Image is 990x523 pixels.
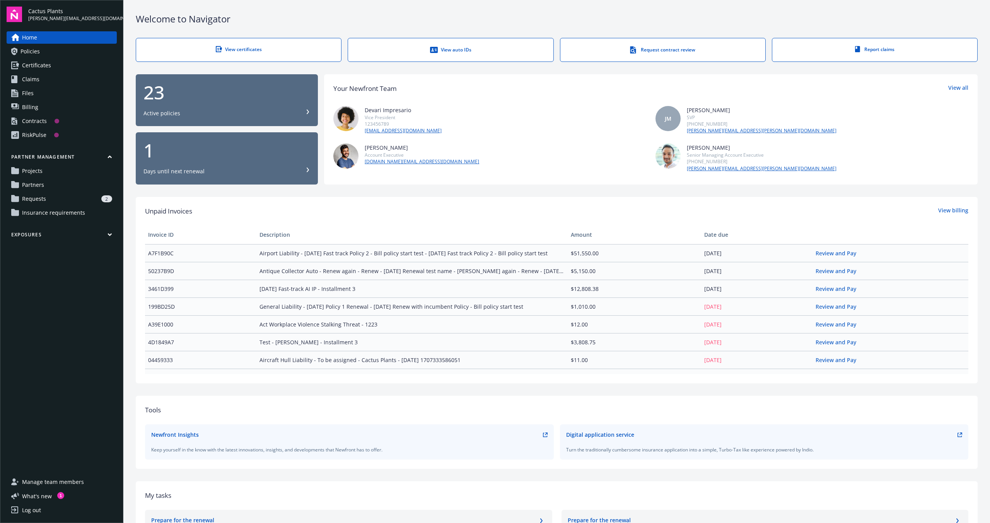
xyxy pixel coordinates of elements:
a: Policies [7,45,117,58]
div: RiskPulse [22,129,46,141]
div: Turn the traditionally cumbersome insurance application into a simple, Turbo-Tax like experience ... [566,446,963,453]
td: FAAA2AF1 [145,369,256,386]
div: Account Executive [365,152,479,158]
div: Devari Impresario [365,106,442,114]
span: [PERSON_NAME][EMAIL_ADDRESS][DOMAIN_NAME] [28,15,117,22]
th: Amount [568,226,701,244]
div: Keep yourself in the know with the latest innovations, insights, and developments that Newfront h... [151,446,548,453]
a: [PERSON_NAME][EMAIL_ADDRESS][PERSON_NAME][DOMAIN_NAME] [687,165,836,172]
div: [PERSON_NAME] [365,144,479,152]
span: Requests [22,193,46,205]
span: Test - [PERSON_NAME] - Installment 3 [259,338,565,346]
a: Review and Pay [816,338,862,346]
span: What ' s new [22,492,52,500]
div: Active policies [143,109,180,117]
span: Policies [20,45,40,58]
span: Insurance requirements [22,207,85,219]
td: 50237B9D [145,262,256,280]
div: Welcome to Navigator [136,12,978,26]
a: Billing [7,101,117,113]
td: 04459333 [145,351,256,369]
img: navigator-logo.svg [7,7,22,22]
div: [PHONE_NUMBER] [687,121,836,127]
a: [PERSON_NAME][EMAIL_ADDRESS][PERSON_NAME][DOMAIN_NAME] [687,127,836,134]
a: Review and Pay [816,321,862,328]
div: View certificates [152,46,326,53]
td: $11.00 [568,351,701,369]
span: Act Workplace Violence Stalking Threat - 1223 [259,320,565,328]
span: General Liability - [DATE] Policy 1 Renewal - [DATE] Renew with incumbent Policy - Bill policy st... [259,303,565,311]
img: photo [333,106,358,131]
span: Aircraft Hull Liability - To be assigned - Cactus Plants - [DATE] 1707333586051 [259,356,565,364]
div: SVP [687,114,836,121]
div: [PERSON_NAME] [687,144,836,152]
a: Certificates [7,59,117,72]
a: [DOMAIN_NAME][EMAIL_ADDRESS][DOMAIN_NAME] [365,158,479,165]
th: Description [256,226,568,244]
td: $51,550.00 [568,244,701,262]
th: Date due [701,226,812,244]
span: Manage team members [22,476,84,488]
button: 23Active policies [136,74,318,126]
div: 23 [143,83,310,102]
a: View certificates [136,38,341,62]
button: 1Days until next renewal [136,132,318,185]
div: 2 [101,195,112,202]
a: Review and Pay [816,285,862,292]
div: Days until next renewal [143,167,205,175]
a: Review and Pay [816,303,862,310]
span: Partners [22,179,44,191]
span: Certificates [22,59,51,72]
img: photo [333,144,358,169]
div: My tasks [145,491,968,501]
div: Request contract review [576,46,750,54]
a: View auto IDs [348,38,553,62]
span: [DATE] shared AF IP - Installment 5, [DATE] shared AF IP - Installment 5 [259,374,565,382]
a: Insurance requirements [7,207,117,219]
span: Unpaid Invoices [145,206,192,216]
div: View auto IDs [364,46,538,54]
button: Exposures [7,231,117,241]
th: Invoice ID [145,226,256,244]
a: Files [7,87,117,99]
a: Claims [7,73,117,85]
span: JM [665,115,671,123]
span: [DATE] Fast-track AI IP - Installment 3 [259,285,565,293]
div: [PHONE_NUMBER] [687,158,836,165]
a: Manage team members [7,476,117,488]
div: Contracts [22,115,47,127]
button: What's new1 [7,492,64,500]
button: Partner management [7,154,117,163]
td: [DATE] [701,262,812,280]
span: Files [22,87,34,99]
a: View all [948,84,968,94]
a: Review and Pay [816,374,862,381]
td: [DATE] [701,369,812,386]
div: 123456789 [365,121,442,127]
a: [EMAIL_ADDRESS][DOMAIN_NAME] [365,127,442,134]
td: 3461D399 [145,280,256,297]
div: Vice President [365,114,442,121]
a: Home [7,31,117,44]
a: Review and Pay [816,250,862,257]
div: Senior Managing Account Executive [687,152,836,158]
button: Cactus Plants[PERSON_NAME][EMAIL_ADDRESS][DOMAIN_NAME] [28,7,117,22]
td: $22,789.58 [568,369,701,386]
div: Your Newfront Team [333,84,397,94]
span: Antique Collector Auto - Renew again - Renew - [DATE] Renewal test name - [PERSON_NAME] again - R... [259,267,565,275]
div: Report claims [788,46,962,53]
span: Airport Liability - [DATE] Fast track Policy 2 - Bill policy start test - [DATE] Fast track Polic... [259,249,565,257]
a: Request contract review [560,38,766,62]
div: Tools [145,405,968,415]
img: photo [655,144,681,169]
a: Partners [7,179,117,191]
td: [DATE] [701,244,812,262]
span: Projects [22,165,43,177]
td: A39E1000 [145,315,256,333]
div: 1 [57,492,64,499]
span: Home [22,31,37,44]
span: Claims [22,73,39,85]
td: [DATE] [701,297,812,315]
td: [DATE] [701,280,812,297]
div: 1 [143,141,310,160]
